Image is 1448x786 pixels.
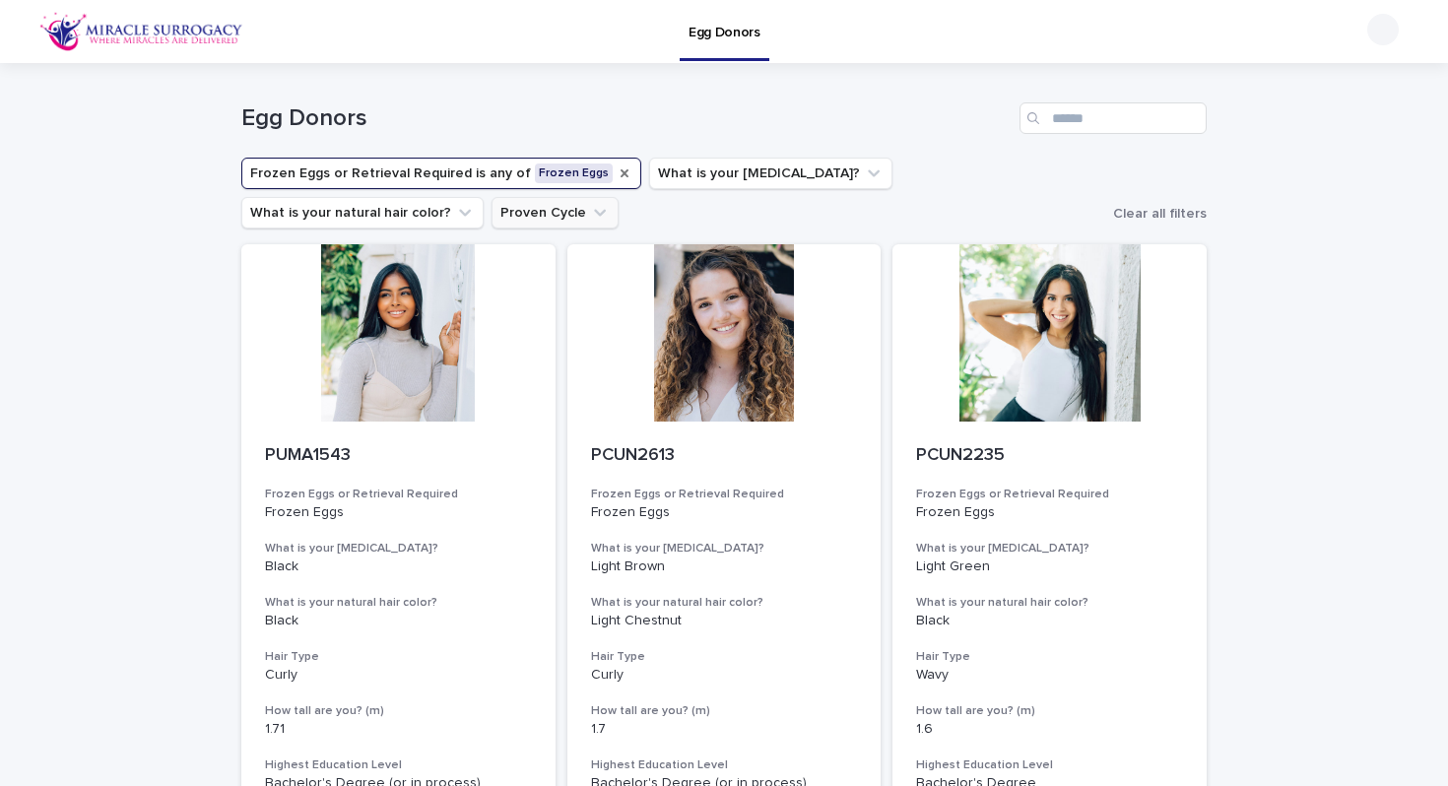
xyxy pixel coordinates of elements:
button: What is your eye color? [649,158,892,189]
h3: What is your [MEDICAL_DATA]? [916,541,1183,557]
h3: How tall are you? (m) [265,703,532,719]
img: OiFFDOGZQuirLhrlO1ag [39,12,243,51]
button: What is your natural hair color? [241,197,484,229]
h3: Hair Type [265,649,532,665]
h3: Highest Education Level [916,757,1183,773]
p: Light Green [916,558,1183,575]
p: Curly [591,667,858,684]
p: 1.7 [591,721,858,738]
span: Clear all filters [1113,207,1207,221]
p: PCUN2235 [916,445,1183,467]
p: 1.71 [265,721,532,738]
h3: How tall are you? (m) [591,703,858,719]
h3: How tall are you? (m) [916,703,1183,719]
p: Light Chestnut [591,613,858,629]
h3: Frozen Eggs or Retrieval Required [265,487,532,502]
p: Light Brown [591,558,858,575]
h3: Highest Education Level [591,757,858,773]
p: Black [916,613,1183,629]
button: Proven Cycle [492,197,619,229]
p: Wavy [916,667,1183,684]
p: Frozen Eggs [265,504,532,521]
h3: What is your natural hair color? [265,595,532,611]
h3: Frozen Eggs or Retrieval Required [591,487,858,502]
h3: Hair Type [916,649,1183,665]
p: PUMA1543 [265,445,532,467]
p: 1.6 [916,721,1183,738]
p: Curly [265,667,532,684]
input: Search [1020,102,1207,134]
h3: What is your natural hair color? [591,595,858,611]
p: Frozen Eggs [591,504,858,521]
button: Clear all filters [1105,199,1207,229]
h3: What is your [MEDICAL_DATA]? [265,541,532,557]
p: PCUN2613 [591,445,858,467]
h3: What is your [MEDICAL_DATA]? [591,541,858,557]
button: Frozen Eggs or Retrieval Required [241,158,641,189]
p: Black [265,558,532,575]
p: Frozen Eggs [916,504,1183,521]
h3: Highest Education Level [265,757,532,773]
h3: Frozen Eggs or Retrieval Required [916,487,1183,502]
h3: Hair Type [591,649,858,665]
p: Black [265,613,532,629]
h1: Egg Donors [241,104,1012,133]
h3: What is your natural hair color? [916,595,1183,611]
